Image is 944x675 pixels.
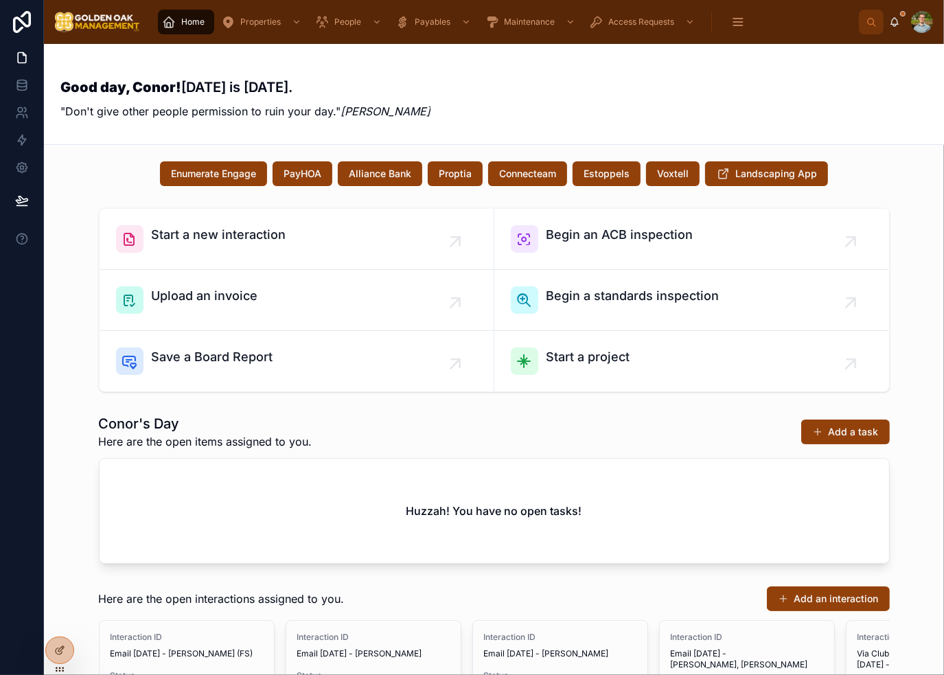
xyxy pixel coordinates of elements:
[297,632,450,643] span: Interaction ID
[494,331,889,391] a: Start a project
[391,10,478,34] a: Payables
[584,167,630,181] span: Estoppels
[494,209,889,270] a: Begin an ACB inspection
[484,648,636,659] span: Email [DATE] - [PERSON_NAME]
[100,331,494,391] a: Save a Board Report
[349,167,411,181] span: Alliance Bank
[152,286,258,306] span: Upload an invoice
[504,16,555,27] span: Maintenance
[671,632,823,643] span: Interaction ID
[217,10,308,34] a: Properties
[60,79,181,95] strong: Good day, Conor!
[181,16,205,27] span: Home
[585,10,702,34] a: Access Requests
[171,167,256,181] span: Enumerate Engage
[99,414,312,433] h1: Conor's Day
[338,161,422,186] button: Alliance Bank
[428,161,483,186] button: Proptia
[481,10,582,34] a: Maintenance
[488,161,567,186] button: Connecteam
[767,586,890,611] button: Add an interaction
[311,10,389,34] a: People
[573,161,641,186] button: Estoppels
[801,420,890,444] button: Add a task
[100,209,494,270] a: Start a new interaction
[671,648,823,670] span: Email [DATE] - [PERSON_NAME], [PERSON_NAME]
[334,16,361,27] span: People
[499,167,556,181] span: Connecteam
[160,161,267,186] button: Enumerate Engage
[55,11,140,33] img: App logo
[99,433,312,450] span: Here are the open items assigned to you.
[111,632,263,643] span: Interaction ID
[284,167,321,181] span: PayHOA
[99,591,345,607] span: Here are the open interactions assigned to you.
[546,225,693,244] span: Begin an ACB inspection
[546,286,719,306] span: Begin a standards inspection
[240,16,281,27] span: Properties
[158,10,214,34] a: Home
[273,161,332,186] button: PayHOA
[60,103,430,119] p: "Don't give other people permission to ruin your day."
[484,632,636,643] span: Interaction ID
[735,167,817,181] span: Landscaping App
[60,77,430,98] h3: [DATE] is [DATE].
[152,347,273,367] span: Save a Board Report
[415,16,450,27] span: Payables
[494,270,889,331] a: Begin a standards inspection
[608,16,674,27] span: Access Requests
[406,503,582,519] h2: Huzzah! You have no open tasks!
[152,225,286,244] span: Start a new interaction
[646,161,700,186] button: Voxtell
[151,7,859,37] div: scrollable content
[100,270,494,331] a: Upload an invoice
[111,648,263,659] span: Email [DATE] - [PERSON_NAME] (FS)
[341,104,430,118] em: [PERSON_NAME]
[297,648,450,659] span: Email [DATE] - [PERSON_NAME]
[546,347,630,367] span: Start a project
[657,167,689,181] span: Voxtell
[705,161,828,186] button: Landscaping App
[439,167,472,181] span: Proptia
